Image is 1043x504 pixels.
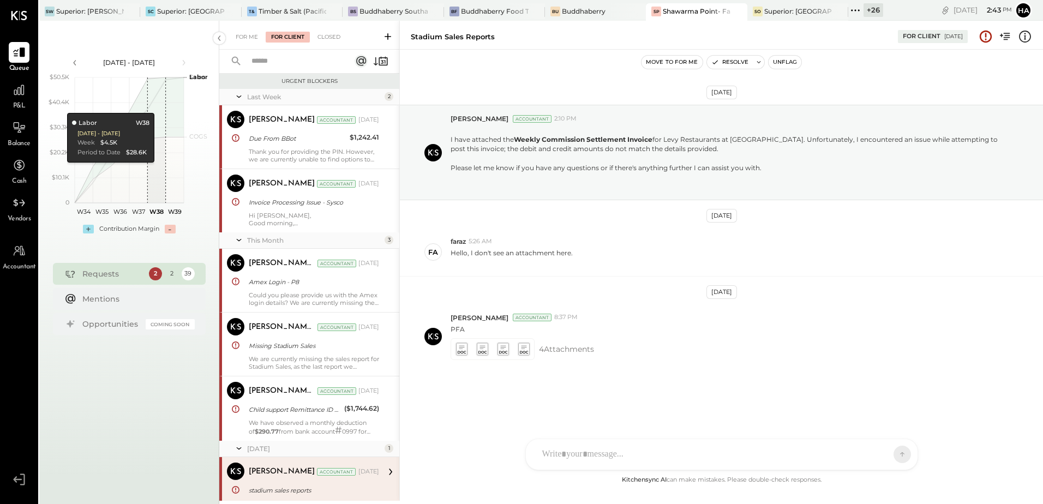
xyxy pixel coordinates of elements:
div: Mentions [82,293,189,304]
strong: Weekly Commission Settlement Invoice [514,135,652,143]
div: Urgent Blockers [225,77,394,85]
span: 4 Attachment s [539,338,594,360]
span: Queue [9,64,29,74]
div: Timber & Salt (Pacific Dining CA1 LLC) [259,7,326,16]
div: [DATE] - [DATE] [77,130,119,137]
div: [PERSON_NAME] [249,115,315,125]
span: faraz [451,237,466,246]
a: Accountant [1,241,38,272]
div: For Me [230,32,263,43]
div: Superior: [PERSON_NAME] [56,7,124,16]
text: W36 [113,208,127,215]
div: Buddhaberry Food Truck [461,7,529,16]
span: [PERSON_NAME] [451,114,508,123]
strong: $290.77 [255,428,279,435]
div: Week [77,139,94,147]
span: [PERSON_NAME] [451,313,508,322]
span: 8:37 PM [554,313,578,322]
div: 2 [149,267,162,280]
span: # [335,424,342,436]
div: [DATE] [706,86,737,99]
text: 0 [65,199,69,206]
div: Requests [82,268,143,279]
text: $20.2K [50,148,69,156]
text: $40.4K [49,98,69,106]
text: Sales [189,73,206,81]
div: For Client [903,32,940,41]
div: Thank you for providing the PIN. However, we are currently unable to find options to download the... [249,148,379,163]
div: Labor [71,119,97,128]
div: [DATE] [358,179,379,188]
div: Could you please provide us with the Amex login details? We are currently missing the activity an... [249,291,379,307]
a: Cash [1,155,38,187]
div: Child support Remittance ID 011281301917777 [249,404,341,415]
span: Vendors [8,214,31,224]
text: COGS [189,133,207,140]
div: + 26 [864,3,883,17]
button: Ha [1015,2,1032,19]
div: Accountant [317,468,356,476]
text: W38 [149,208,164,215]
div: $28.6K [125,148,146,157]
span: P&L [13,101,26,111]
div: fa [428,247,438,257]
div: [PERSON_NAME] R [PERSON_NAME] [249,386,315,397]
p: Hello, I don't see an attachment here. [451,248,573,267]
div: + [83,225,94,233]
span: 5:26 AM [469,237,492,246]
div: copy link [940,4,951,16]
div: Superior: [GEOGRAPHIC_DATA] [764,7,832,16]
div: [PERSON_NAME] [249,466,315,477]
div: 2 [385,92,393,101]
div: Opportunities [82,319,140,329]
span: Cash [12,177,26,187]
div: Bu [550,7,560,16]
div: Accountant [513,115,552,123]
div: $1,242.41 [350,132,379,143]
div: Superior: [GEOGRAPHIC_DATA] [157,7,225,16]
div: [PERSON_NAME] R [PERSON_NAME] [249,322,315,333]
button: Move to for me [642,56,703,69]
div: SW [45,7,55,16]
span: Balance [8,139,31,149]
div: Accountant [317,116,356,124]
text: W37 [131,208,145,215]
a: P&L [1,80,38,111]
div: W38 [135,119,149,128]
div: [DATE] [247,444,382,453]
text: W39 [167,208,181,215]
div: Amex Login - P8 [249,277,376,287]
div: SO [753,7,763,16]
text: W35 [95,208,109,215]
button: Resolve [707,56,753,69]
div: Closed [312,32,346,43]
text: W34 [77,208,91,215]
div: Accountant [513,314,552,321]
div: [DATE] [706,285,737,299]
div: [DATE] [358,467,379,476]
a: Queue [1,42,38,74]
div: 1 [385,444,393,453]
p: PFA [451,325,465,334]
div: Invoice Processing Issue - Sysco [249,197,376,208]
div: [DATE] [954,5,1012,15]
div: - [165,225,176,233]
div: stadium sales reports [249,485,376,496]
button: Unflag [769,56,801,69]
div: We are currently missing the sales report for Stadium Sales, as the last report we received was o... [249,355,379,370]
div: Due From BBot [249,133,346,144]
div: [DATE] [944,33,963,40]
div: $4.5K [100,139,117,147]
text: $30.3K [50,123,69,131]
div: [PERSON_NAME] R [PERSON_NAME] [249,258,315,269]
div: Shawarma Point- Fareground [663,7,730,16]
text: $10.1K [52,173,69,181]
a: Balance [1,117,38,149]
div: ($1,744.62) [344,403,379,414]
span: Accountant [3,262,36,272]
div: Accountant [317,387,356,395]
span: 2:10 PM [554,115,577,123]
div: [DATE] [358,387,379,395]
div: [DATE] [358,323,379,332]
text: $50.5K [50,73,69,81]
